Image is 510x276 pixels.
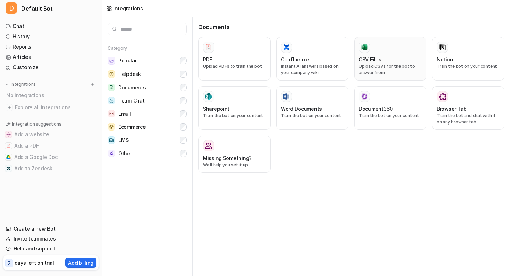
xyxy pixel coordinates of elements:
[3,129,99,140] button: Add a websiteAdd a website
[6,132,11,137] img: Add a website
[68,259,93,266] p: Add billing
[3,234,99,244] a: Invite teammates
[361,44,368,51] img: CSV Files
[198,37,271,81] button: PDFPDFUpload PDFs to train the bot
[276,86,348,130] button: Word DocumentsWord DocumentsTrain the bot on your content
[118,71,141,78] span: Helpdesk
[118,84,146,91] span: Documents
[205,142,212,149] img: Missing Something?
[432,86,504,130] button: Browser TabBrowser TabTrain the bot and chat with it on any browser tab
[439,93,446,100] img: Browser Tab
[354,86,426,130] button: Document360Document360Train the bot on your content
[3,32,99,42] a: History
[21,4,53,13] span: Default Bot
[8,260,11,266] p: 7
[203,56,212,63] h3: PDF
[108,57,115,65] img: Popular
[6,104,13,111] img: explore all integrations
[118,150,132,157] span: Other
[281,112,344,119] p: Train the bot on your content
[3,103,99,112] a: Explore all integrations
[12,121,61,127] p: Integration suggestions
[6,155,11,159] img: Add a Google Doc
[4,89,99,101] div: No integrations
[108,84,115,91] img: Documents
[3,140,99,151] button: Add a PDFAdd a PDF
[11,82,36,87] p: Integrations
[203,162,266,168] p: We’ll help you set it up
[108,150,115,157] img: Other
[6,2,17,14] span: D
[281,63,344,76] p: Instant AI answers based on your company wiki
[90,82,95,87] img: menu_add.svg
[108,107,187,120] button: EmailEmail
[3,224,99,234] a: Create a new Bot
[432,37,504,81] button: NotionNotionTrain the bot on your content
[3,42,99,52] a: Reports
[108,97,115,104] img: Team Chat
[361,93,368,100] img: Document360
[205,44,212,50] img: PDF
[205,93,212,100] img: Sharepoint
[15,102,96,113] span: Explore all integrations
[437,112,500,125] p: Train the bot and chat with it on any browser tab
[281,105,322,112] h3: Word Documents
[283,93,290,100] img: Word Documents
[203,63,266,70] p: Upload PDFs to train the bot
[106,5,143,12] a: Integrations
[437,63,500,70] p: Train the bot on your content
[3,163,99,174] button: Add to ZendeskAdd to Zendesk
[108,120,187,133] button: EcommerceEcommerce
[3,244,99,254] a: Help and support
[198,86,271,130] button: SharepointSharepointTrain the bot on your content
[118,123,146,131] span: Ecommerce
[15,259,54,266] p: days left on trial
[3,81,38,88] button: Integrations
[203,105,229,112] h3: Sharepoint
[6,166,11,171] img: Add to Zendesk
[198,136,271,173] button: Missing Something?Missing Something?We’ll help you set it up
[281,56,309,63] h3: Confluence
[65,258,96,268] button: Add billing
[108,133,187,147] button: LMSLMS
[108,110,115,117] img: Email
[118,110,131,117] span: Email
[108,136,115,144] img: LMS
[359,112,422,119] p: Train the bot on your content
[108,147,187,160] button: OtherOther
[439,44,446,51] img: Notion
[359,56,381,63] h3: CSV Files
[437,105,467,112] h3: Browser Tab
[108,81,187,94] button: DocumentsDocuments
[203,112,266,119] p: Train the bot on your content
[359,105,393,112] h3: Document360
[198,23,504,31] h3: Documents
[113,5,143,12] div: Integrations
[108,70,115,78] img: Helpdesk
[3,21,99,31] a: Chat
[118,57,137,64] span: Popular
[108,123,115,131] img: Ecommerce
[3,62,99,72] a: Customize
[283,44,290,51] img: Confluence
[6,144,11,148] img: Add a PDF
[108,94,187,107] button: Team ChatTeam Chat
[276,37,348,81] button: ConfluenceConfluenceInstant AI answers based on your company wiki
[108,67,187,81] button: HelpdeskHelpdesk
[3,151,99,163] button: Add a Google DocAdd a Google Doc
[108,45,187,51] h5: Category
[108,54,187,67] button: PopularPopular
[359,63,422,76] p: Upload CSVs for the bot to answer from
[118,97,144,104] span: Team Chat
[4,82,9,87] img: expand menu
[118,137,129,144] span: LMS
[354,37,426,81] button: CSV FilesCSV FilesUpload CSVs for the bot to answer from
[437,56,453,63] h3: Notion
[203,154,252,162] h3: Missing Something?
[3,52,99,62] a: Articles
